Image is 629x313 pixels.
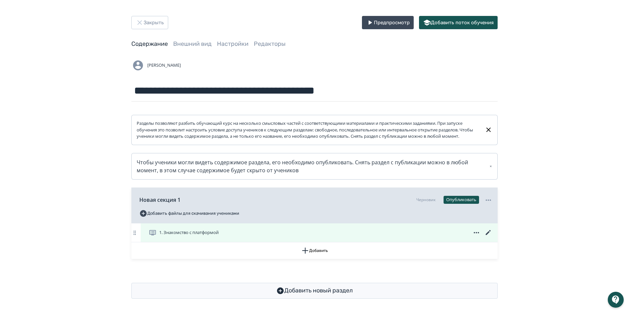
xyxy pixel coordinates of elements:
span: 1. Знакомство с платформой [159,229,219,236]
a: Содержание [131,40,168,47]
div: Черновик [416,197,436,203]
button: Добавить файлы для скачивания учениками [139,208,239,219]
div: Чтобы ученики могли видеть содержимое раздела, его необходимо опубликовать. Снять раздел с публик... [137,158,492,174]
a: Редакторы [254,40,286,47]
button: Предпросмотр [362,16,414,29]
div: 1. Знакомство с платформой [131,223,498,242]
button: Добавить новый раздел [131,283,498,299]
button: Опубликовать [444,196,479,204]
a: Настройки [217,40,248,47]
span: Новая секция 1 [139,196,180,204]
button: Добавить поток обучения [419,16,498,29]
button: Добавить [131,242,498,259]
div: Разделы позволяют разбить обучающий курс на несколько смысловых частей с соответствующими материа... [137,120,479,140]
span: [PERSON_NAME] [147,62,181,69]
button: Закрыть [131,16,168,29]
a: Внешний вид [173,40,212,47]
